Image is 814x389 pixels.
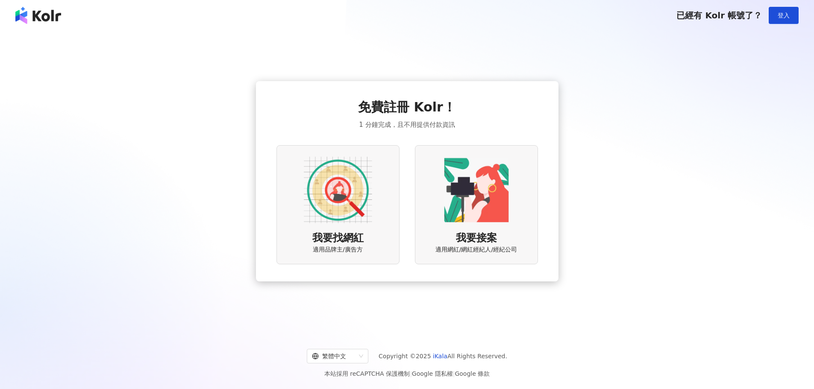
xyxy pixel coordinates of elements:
span: 1 分鐘完成，且不用提供付款資訊 [359,120,455,130]
img: logo [15,7,61,24]
a: Google 隱私權 [412,370,453,377]
span: 我要找網紅 [312,231,364,246]
span: 免費註冊 Kolr！ [358,98,456,116]
span: 登入 [778,12,790,19]
span: 適用網紅/網紅經紀人/經紀公司 [435,246,517,254]
span: | [453,370,455,377]
span: 適用品牌主/廣告方 [313,246,363,254]
button: 登入 [769,7,799,24]
div: 繁體中文 [312,349,356,363]
span: 本站採用 reCAPTCHA 保護機制 [324,369,490,379]
img: AD identity option [304,156,372,224]
span: Copyright © 2025 All Rights Reserved. [379,351,507,361]
a: Google 條款 [455,370,490,377]
img: KOL identity option [442,156,511,224]
span: 我要接案 [456,231,497,246]
span: | [410,370,412,377]
span: 已經有 Kolr 帳號了？ [676,10,762,20]
a: iKala [433,353,447,360]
